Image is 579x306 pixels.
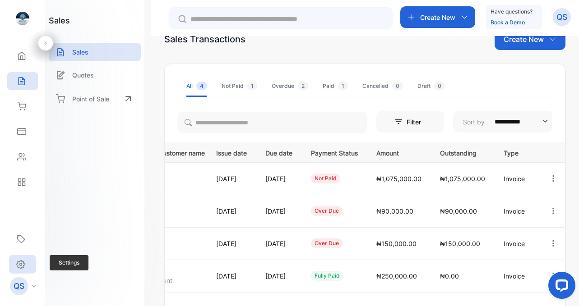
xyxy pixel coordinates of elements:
p: [DATE] [216,239,247,248]
a: Book a Demo [491,19,525,26]
p: QS [14,280,24,292]
span: 0 [434,82,445,90]
p: Amount [376,146,422,158]
a: Point of Sale [49,89,141,109]
p: [DATE] [265,174,292,183]
p: Have questions? [491,7,533,16]
p: Issue date [216,146,247,158]
span: ₦150,000.00 [440,240,480,247]
div: All [186,82,207,90]
button: QS [553,6,571,28]
span: ₦90,000.00 [440,207,477,215]
p: QS [556,11,567,23]
span: 0 [392,82,403,90]
p: Point of Sale [72,94,109,104]
span: 1 [338,82,348,90]
p: [DATE] [265,206,292,216]
div: Cancelled [362,82,403,90]
p: Invoice [504,271,530,281]
a: Quotes [49,66,141,84]
span: ₦90,000.00 [376,207,413,215]
span: ₦250,000.00 [376,272,417,280]
div: over due [311,206,343,216]
span: ₦0.00 [440,272,459,280]
span: 4 [196,82,207,90]
p: [DATE] [216,206,247,216]
button: Create New [400,6,475,28]
p: Quotes [72,70,94,80]
div: over due [311,238,343,248]
span: ₦150,000.00 [376,240,417,247]
p: [DATE] [216,174,247,183]
p: Outstanding [440,146,485,158]
iframe: LiveChat chat widget [541,268,579,306]
button: Create New [495,28,565,50]
p: Payment Status [311,146,358,158]
div: not paid [311,174,340,183]
div: Paid [323,82,348,90]
p: Create New [420,13,455,22]
button: Sort by [453,111,552,132]
p: [DATE] [265,271,292,281]
div: Sales Transactions [164,32,245,46]
span: ₦1,075,000.00 [440,175,485,183]
div: fully paid [311,271,343,281]
p: Create New [504,34,544,45]
span: ₦1,075,000.00 [376,175,422,183]
span: 1 [247,82,257,90]
div: Overdue [272,82,308,90]
p: Invoice [504,174,530,183]
div: Not Paid [222,82,257,90]
p: Sales [72,47,88,57]
p: Type [504,146,530,158]
span: 2 [298,82,308,90]
p: Invoice [504,239,530,248]
p: Due date [265,146,292,158]
p: [DATE] [216,271,247,281]
p: Sort by [463,117,485,127]
p: Invoice [504,206,530,216]
div: Draft [417,82,445,90]
p: [DATE] [265,239,292,248]
span: Settings [50,255,88,270]
img: logo [16,12,29,25]
h1: sales [49,14,70,27]
a: Sales [49,43,141,61]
